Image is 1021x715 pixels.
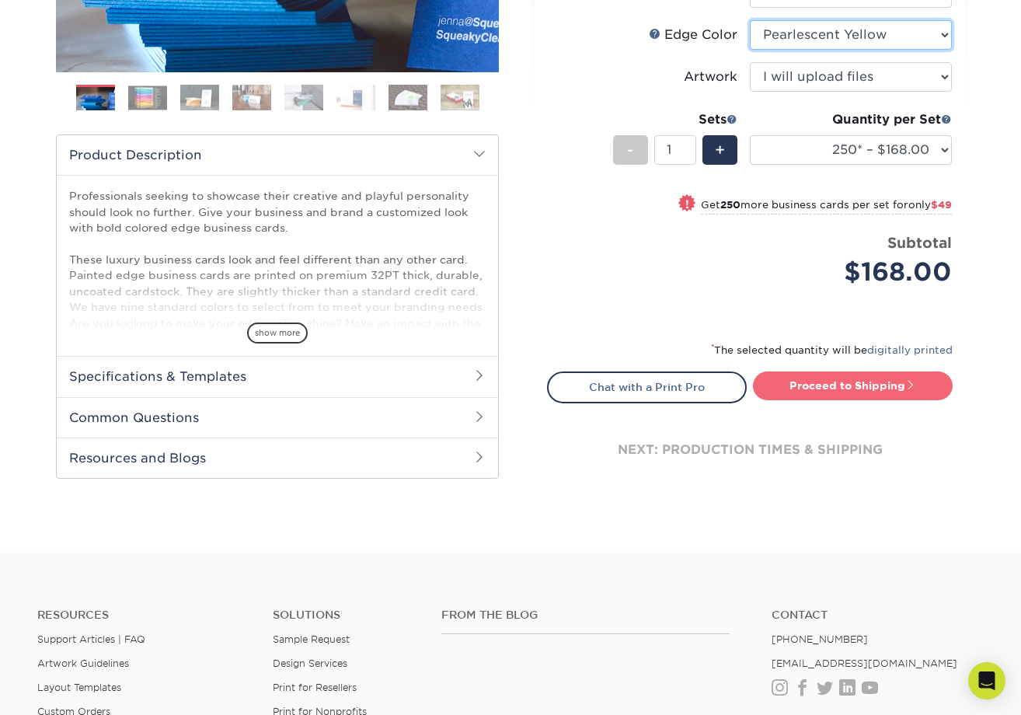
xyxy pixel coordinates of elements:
[772,609,984,622] a: Contact
[613,110,737,129] div: Sets
[649,26,737,44] div: Edge Color
[232,84,271,111] img: Business Cards 04
[37,657,129,669] a: Artwork Guidelines
[273,609,418,622] h4: Solutions
[772,633,868,645] a: [PHONE_NUMBER]
[968,662,1005,699] div: Open Intercom Messenger
[715,138,725,162] span: +
[57,438,498,478] h2: Resources and Blogs
[701,199,952,214] small: Get more business cards per set for
[69,188,486,489] p: Professionals seeking to showcase their creative and playful personality should look no further. ...
[247,323,308,344] span: show more
[57,356,498,396] h2: Specifications & Templates
[750,110,952,129] div: Quantity per Set
[441,84,479,111] img: Business Cards 08
[887,234,952,251] strong: Subtotal
[57,397,498,438] h2: Common Questions
[389,84,427,111] img: Business Cards 07
[547,403,953,497] div: next: production times & shipping
[273,682,357,693] a: Print for Resellers
[273,633,350,645] a: Sample Request
[180,84,219,111] img: Business Cards 03
[284,84,323,111] img: Business Cards 05
[685,196,689,212] span: !
[711,344,953,356] small: The selected quantity will be
[76,79,115,118] img: Business Cards 01
[684,68,737,86] div: Artwork
[336,84,375,111] img: Business Cards 06
[753,371,953,399] a: Proceed to Shipping
[273,657,347,669] a: Design Services
[867,344,953,356] a: digitally printed
[720,199,740,211] strong: 250
[37,609,249,622] h4: Resources
[128,85,167,110] img: Business Cards 02
[627,138,634,162] span: -
[931,199,952,211] span: $49
[57,135,498,175] h2: Product Description
[772,657,957,669] a: [EMAIL_ADDRESS][DOMAIN_NAME]
[761,253,952,291] div: $168.00
[37,633,145,645] a: Support Articles | FAQ
[441,609,730,622] h4: From the Blog
[908,199,952,211] span: only
[547,371,747,403] a: Chat with a Print Pro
